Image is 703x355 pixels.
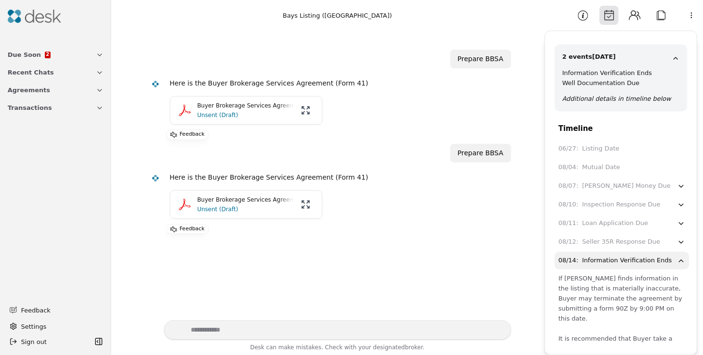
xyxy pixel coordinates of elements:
[458,54,504,65] div: Prepare BBSA
[8,85,50,95] span: Agreements
[582,256,672,266] div: Information Verification Ends
[8,67,54,77] span: Recent Chats
[4,301,103,319] button: Feedback
[283,11,392,21] div: Bays Listing ([GEOGRAPHIC_DATA])
[21,337,47,347] span: Sign out
[545,123,697,134] div: Timeline
[555,233,689,251] button: 08/12:Seller 35R Response Due
[151,174,159,182] img: Desk
[562,94,680,104] div: Additional details in timeline below
[170,190,322,219] button: Buyer Brokerage Services Agreement.pdfUnsent (Draft)
[21,322,46,332] span: Settings
[562,78,680,88] div: Well Documentation Due
[164,320,511,340] textarea: Write your prompt here
[555,215,689,232] button: 08/11:Loan Application Due
[197,204,293,214] p: Unsent (Draft)
[558,218,579,228] div: 08/11 :
[8,50,41,60] span: Due Soon
[46,52,49,57] span: 2
[180,130,205,140] p: Feedback
[558,162,579,172] div: 08/04 :
[21,305,98,315] span: Feedback
[373,344,405,351] span: designated
[151,80,159,88] img: Desk
[555,252,689,269] button: 08/14:Information Verification Ends
[2,46,109,64] button: Due Soon2
[562,68,680,78] div: Information Verification Ends
[562,52,680,68] button: 2 events[DATE]
[555,196,689,214] button: 08/10:Inspection Response Due
[562,52,616,65] h3: 2 events [DATE]
[8,10,61,23] img: Desk
[582,181,671,191] div: [PERSON_NAME] Money Due
[2,64,109,81] button: Recent Chats
[6,334,92,349] button: Sign out
[558,237,579,247] div: 08/12 :
[180,225,205,234] p: Feedback
[164,343,511,355] div: Desk can make mistakes. Check with your broker.
[458,148,504,159] div: Prepare BBSA
[170,96,322,125] button: Buyer Brokerage Services Agreement.pdfUnsent (Draft)
[2,99,109,117] button: Transactions
[555,159,689,176] button: 08/04:Mutual Date
[582,144,620,154] div: Listing Date
[555,177,689,195] button: 08/07:[PERSON_NAME] Money Due
[558,200,579,210] div: 08/10 :
[197,110,293,120] p: Unsent (Draft)
[2,81,109,99] button: Agreements
[6,319,105,334] button: Settings
[8,103,52,113] span: Transactions
[582,200,661,210] div: Inspection Response Due
[170,172,504,183] div: Here is the Buyer Brokerage Services Agreement (Form 41)
[558,256,579,266] div: 08/14 :
[582,218,648,228] div: Loan Application Due
[197,101,293,110] p: Buyer Brokerage Services Agreement.pdf
[558,181,579,191] div: 08/07 :
[582,237,660,247] div: Seller 35R Response Due
[558,144,579,154] div: 06/27 :
[170,78,504,89] div: Here is the Buyer Brokerage Services Agreement (Form 41)
[197,195,293,204] p: Buyer Brokerage Services Agreement.pdf
[582,162,620,172] div: Mutual Date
